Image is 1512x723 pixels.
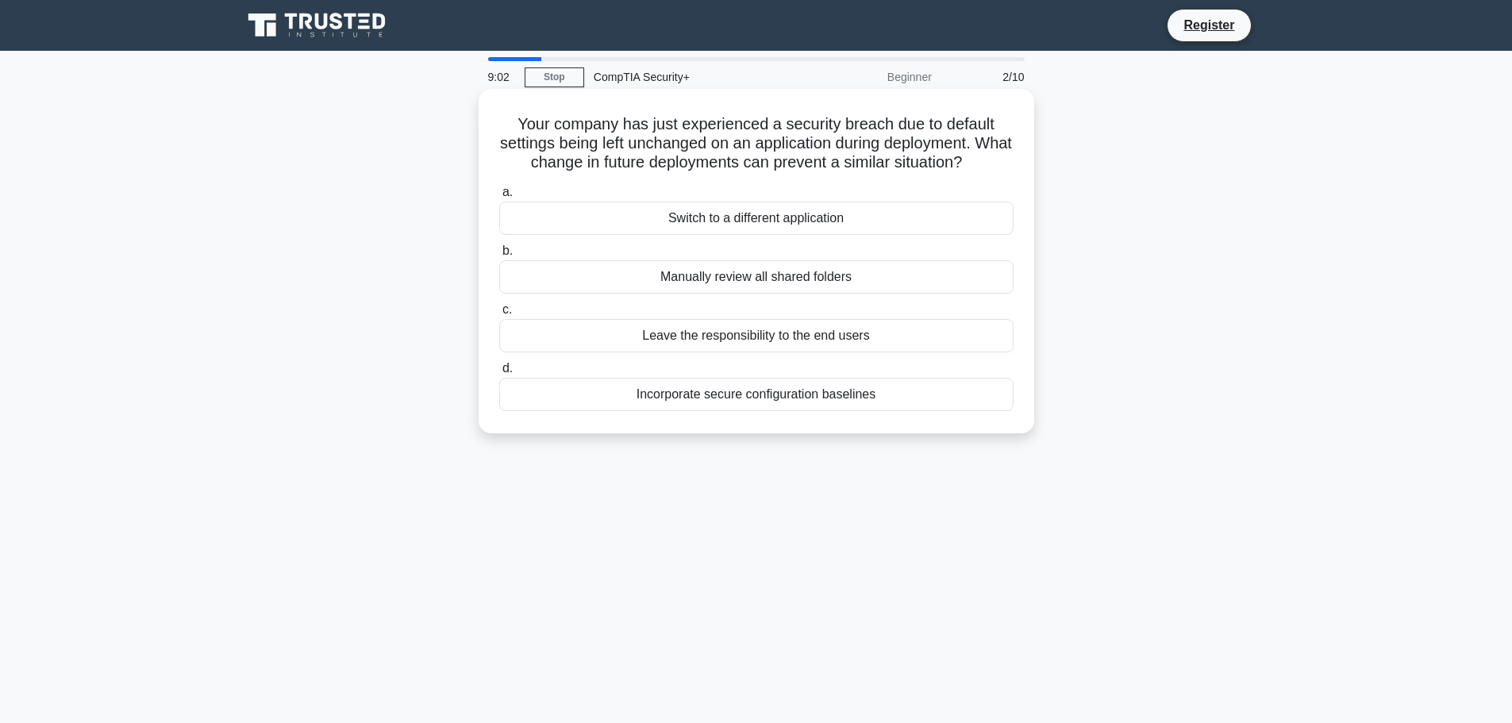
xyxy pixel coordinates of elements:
[584,61,802,93] div: CompTIA Security+
[499,202,1014,235] div: Switch to a different application
[502,302,512,316] span: c.
[941,61,1034,93] div: 2/10
[479,61,525,93] div: 9:02
[502,244,513,257] span: b.
[499,378,1014,411] div: Incorporate secure configuration baselines
[1174,15,1244,35] a: Register
[499,319,1014,352] div: Leave the responsibility to the end users
[802,61,941,93] div: Beginner
[502,361,513,375] span: d.
[498,114,1015,173] h5: Your company has just experienced a security breach due to default settings being left unchanged ...
[502,185,513,198] span: a.
[525,67,584,87] a: Stop
[499,260,1014,294] div: Manually review all shared folders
